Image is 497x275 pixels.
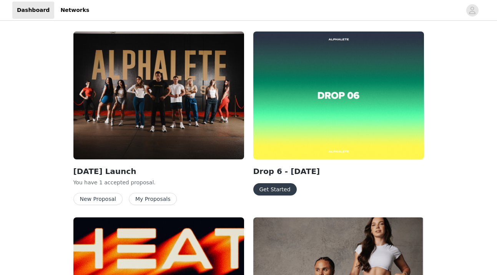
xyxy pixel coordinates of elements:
[129,193,177,205] button: My Proposals
[73,179,244,187] p: You have 1 accepted proposal .
[56,2,94,19] a: Networks
[73,31,244,159] img: Alphalete Athletics
[253,183,297,195] button: Get Started
[73,193,123,205] button: New Proposal
[253,166,424,177] h2: Drop 6 - [DATE]
[73,166,244,177] h2: [DATE] Launch
[253,31,424,159] img: Alphalete Retail
[12,2,54,19] a: Dashboard
[469,4,476,17] div: avatar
